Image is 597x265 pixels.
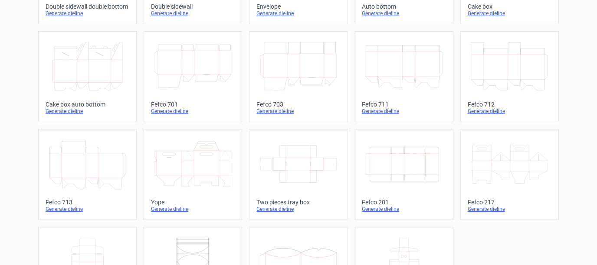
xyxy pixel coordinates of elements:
a: Fefco 711Generate dieline [355,31,453,122]
a: YopeGenerate dieline [144,129,242,220]
a: Fefco 217Generate dieline [460,129,559,220]
div: Envelope [256,3,340,10]
div: Generate dieline [362,206,446,213]
div: Generate dieline [46,206,129,213]
div: Generate dieline [46,10,129,17]
div: Generate dieline [362,108,446,115]
div: Fefco 201 [362,199,446,206]
div: Fefco 703 [256,101,340,108]
a: Cake box auto bottomGenerate dieline [38,31,137,122]
div: Generate dieline [468,10,551,17]
div: Double sidewall [151,3,235,10]
div: Generate dieline [468,108,551,115]
div: Cake box [468,3,551,10]
a: Two pieces tray boxGenerate dieline [249,129,348,220]
div: Fefco 711 [362,101,446,108]
div: Generate dieline [151,206,235,213]
div: Generate dieline [151,10,235,17]
div: Yope [151,199,235,206]
div: Fefco 713 [46,199,129,206]
div: Generate dieline [362,10,446,17]
div: Fefco 701 [151,101,235,108]
a: Fefco 701Generate dieline [144,31,242,122]
div: Generate dieline [46,108,129,115]
div: Generate dieline [151,108,235,115]
div: Two pieces tray box [256,199,340,206]
a: Fefco 713Generate dieline [38,129,137,220]
div: Auto bottom [362,3,446,10]
div: Generate dieline [256,10,340,17]
div: Generate dieline [256,108,340,115]
a: Fefco 703Generate dieline [249,31,348,122]
div: Cake box auto bottom [46,101,129,108]
a: Fefco 712Generate dieline [460,31,559,122]
div: Double sidewall double bottom [46,3,129,10]
div: Fefco 712 [468,101,551,108]
div: Fefco 217 [468,199,551,206]
div: Generate dieline [256,206,340,213]
a: Fefco 201Generate dieline [355,129,453,220]
div: Generate dieline [468,206,551,213]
